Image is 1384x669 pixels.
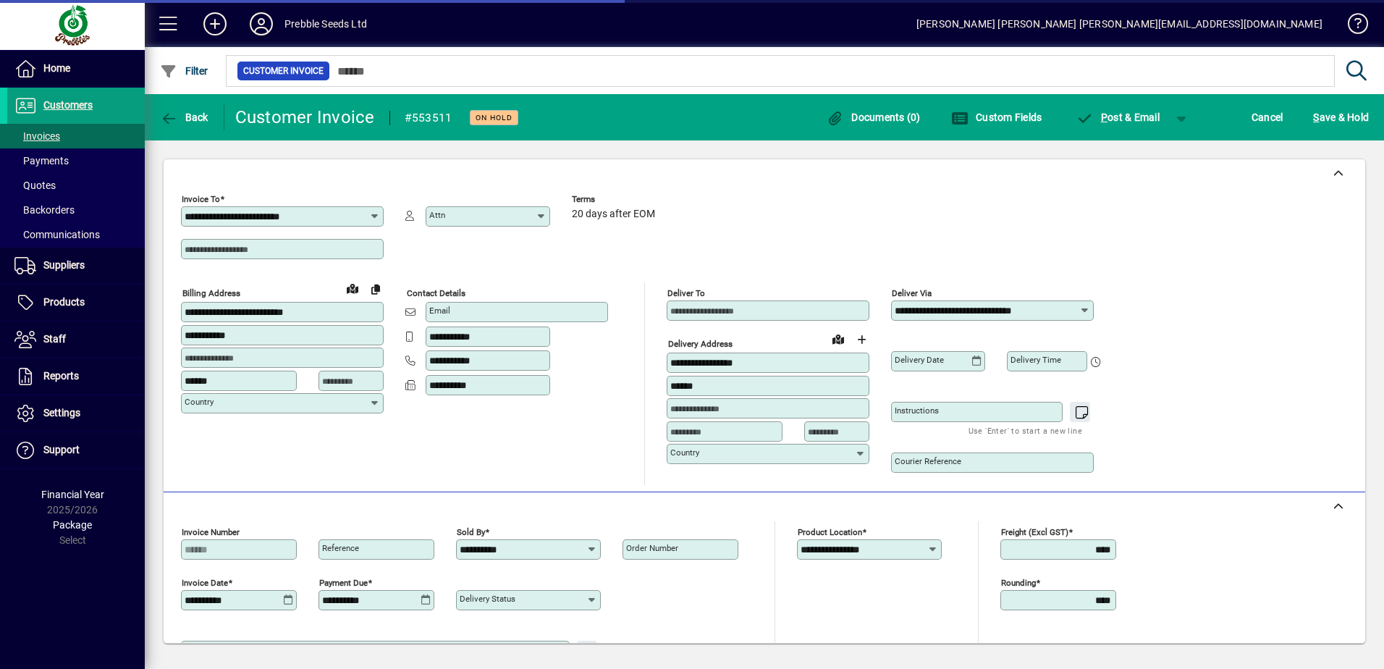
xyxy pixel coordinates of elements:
a: Suppliers [7,248,145,284]
span: Financial Year [41,489,104,500]
button: Post & Email [1068,104,1167,130]
span: P [1101,111,1107,123]
a: Payments [7,148,145,173]
span: ost & Email [1076,111,1160,123]
button: Custom Fields [948,104,1046,130]
span: Reports [43,370,79,382]
span: Payments [14,155,69,167]
span: Products [43,296,85,308]
mat-label: Courier Reference [895,456,961,466]
a: Reports [7,358,145,395]
mat-label: Sold by [457,527,485,537]
span: Documents (0) [827,111,921,123]
mat-label: Email [429,306,450,316]
div: Prebble Seeds Ltd [284,12,367,35]
span: Backorders [14,204,75,216]
a: Staff [7,321,145,358]
mat-label: Deliver via [892,288,932,298]
span: Suppliers [43,259,85,271]
mat-label: Payment due [319,578,368,588]
span: Support [43,444,80,455]
mat-label: Invoice To [182,194,220,204]
mat-label: Instructions [895,405,939,416]
button: Add [192,11,238,37]
span: Custom Fields [951,111,1042,123]
span: Back [160,111,208,123]
span: Cancel [1252,106,1283,129]
app-page-header-button: Back [145,104,224,130]
span: Filter [160,65,208,77]
span: Customers [43,99,93,111]
button: Back [156,104,212,130]
mat-label: Country [670,447,699,458]
mat-label: Delivery date [895,355,944,365]
button: Copy to Delivery address [364,277,387,300]
mat-label: Country [185,397,214,407]
span: Customer Invoice [243,64,324,78]
mat-label: Attn [429,210,445,220]
span: Terms [572,195,659,204]
div: [PERSON_NAME] [PERSON_NAME] [PERSON_NAME][EMAIL_ADDRESS][DOMAIN_NAME] [916,12,1322,35]
a: Support [7,432,145,468]
span: Settings [43,407,80,418]
mat-label: Reference [322,543,359,553]
button: Save & Hold [1309,104,1372,130]
a: Home [7,51,145,87]
a: Backorders [7,198,145,222]
a: Invoices [7,124,145,148]
mat-label: Invoice number [182,527,240,537]
span: On hold [476,113,512,122]
span: Quotes [14,180,56,191]
mat-label: Product location [798,527,862,537]
a: Knowledge Base [1337,3,1366,50]
mat-label: Delivery time [1010,355,1061,365]
span: Package [53,519,92,531]
mat-label: Freight (excl GST) [1001,527,1068,537]
button: Documents (0) [823,104,924,130]
a: Quotes [7,173,145,198]
span: Communications [14,229,100,240]
div: Customer Invoice [235,106,375,129]
a: View on map [341,277,364,300]
button: Profile [238,11,284,37]
mat-label: Invoice date [182,578,228,588]
span: ave & Hold [1313,106,1369,129]
span: Home [43,62,70,74]
div: #553511 [405,106,452,130]
span: Invoices [14,130,60,142]
span: 20 days after EOM [572,209,655,220]
button: Cancel [1248,104,1287,130]
button: Filter [156,58,212,84]
a: Settings [7,395,145,432]
mat-label: Order number [626,543,678,553]
span: S [1313,111,1319,123]
a: Communications [7,222,145,247]
a: Products [7,285,145,321]
span: Staff [43,333,66,345]
mat-label: Delivery status [460,594,515,604]
mat-label: Rounding [1001,578,1036,588]
mat-hint: Use 'Enter' to start a new line [969,422,1082,439]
